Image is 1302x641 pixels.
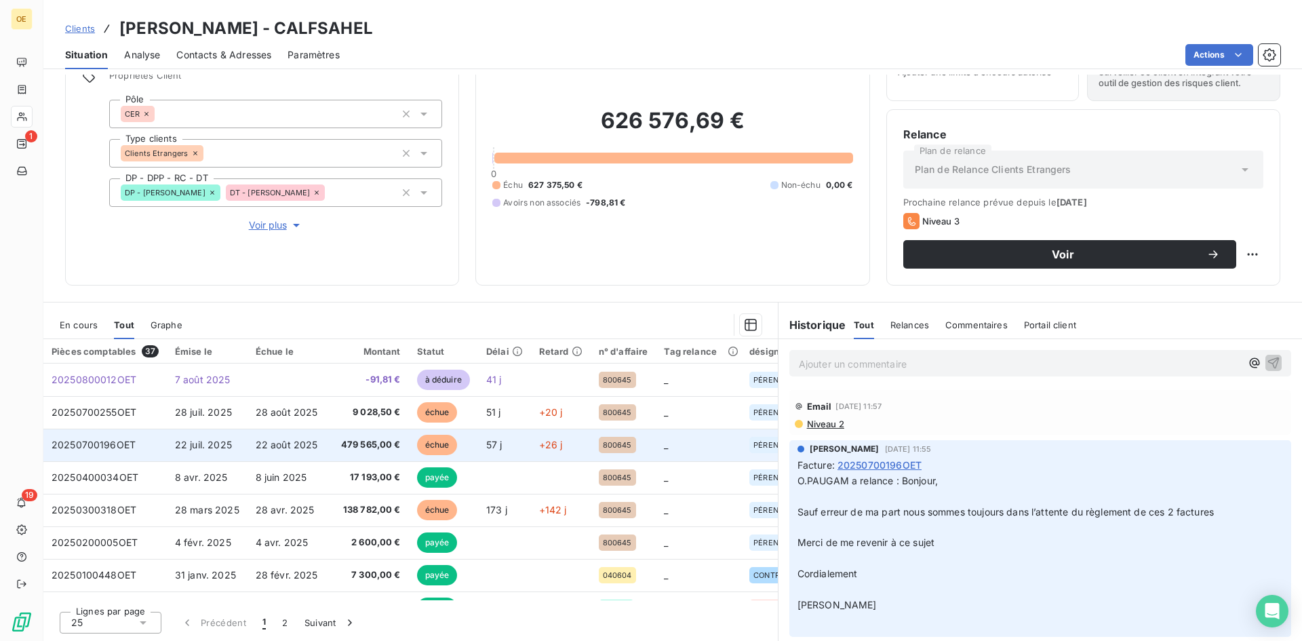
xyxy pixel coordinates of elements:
img: Logo LeanPay [11,611,33,633]
span: PÉRENNISATION USINES EXISTANTES [753,473,813,482]
div: OE [11,8,33,30]
span: 51 j [486,406,501,418]
span: 8 juin 2025 [256,471,307,483]
span: En cours [60,319,98,330]
span: 173 j [486,504,507,516]
span: 20250700196OET [52,439,136,450]
span: PÉRENNISATION USINES EXISTANTES [753,376,813,384]
span: Relances [890,319,929,330]
span: CER [125,110,140,118]
button: 2 [274,608,296,637]
span: Avoirs non associés [503,197,580,209]
span: 800645 [603,506,632,514]
span: 7 300,00 € [334,568,401,582]
span: PÉRENNISATION USINES EXISTANTES [753,441,813,449]
span: 20250700196OET [837,458,922,472]
span: 28 mars 2025 [175,504,239,516]
span: 8 avr. 2025 [175,471,228,483]
span: 800645 [603,441,632,449]
div: Pièces comptables [52,345,159,357]
span: Graphe [151,319,182,330]
span: 20250700255OET [52,406,136,418]
span: 25 [71,616,83,629]
span: Clients [65,23,95,34]
span: [PERSON_NAME] [797,599,877,610]
div: Montant [334,346,401,357]
span: Sauf erreur de ma part nous sommes toujours dans l’attente du règlement de ces 2 factures [797,506,1214,518]
div: Émise le [175,346,239,357]
button: Voir [903,240,1236,269]
span: 17 193,00 € [334,471,401,484]
span: -91,81 € [334,373,401,387]
span: Paramètres [288,48,340,62]
span: 20250400034OET [52,471,138,483]
span: Portail client [1024,319,1076,330]
span: 28 févr. 2025 [256,569,318,581]
span: PÉRENNISATION USINES EXISTANTES [753,539,813,547]
span: 800645 [603,408,632,416]
span: Voir [920,249,1206,260]
span: CONTRAT ASSISTANCE 2024 7J7 -80H - 95€ [753,571,813,579]
span: 1 [262,616,266,629]
span: _ [664,374,668,385]
span: 37 [142,345,159,357]
div: désignation [749,346,817,357]
span: Email [807,401,832,412]
span: 20250300318OET [52,504,136,516]
span: échue [417,402,458,423]
div: Délai [486,346,523,357]
button: 1 [254,608,274,637]
span: payée [417,565,458,585]
span: Niveau 3 [922,216,960,227]
span: _ [664,504,668,516]
span: Merci de me revenir à ce sujet [797,537,935,548]
button: Précédent [172,608,254,637]
span: PÉRENNISATION USINES EXISTANTES [753,506,813,514]
span: -798,81 € [586,197,625,209]
span: 0 [491,168,496,179]
span: 28 août 2025 [256,406,318,418]
span: 41 j [486,374,502,385]
span: 627 375,50 € [528,179,583,191]
div: n° d'affaire [599,346,648,357]
span: 57 j [486,439,502,450]
span: O.PAUGAM a relance : Bonjour, [797,475,938,486]
span: 7 août 2025 [175,374,231,385]
a: Clients [65,22,95,35]
span: 28 avr. 2025 [256,504,315,516]
span: 22 août 2025 [256,439,318,450]
span: 800645 [603,376,632,384]
span: Propriétés Client [109,70,442,89]
span: échue [417,435,458,455]
span: 4 avr. 2025 [256,537,309,548]
span: _ [664,537,668,548]
span: [DATE] 11:57 [835,402,882,410]
span: Contacts & Adresses [176,48,271,62]
span: +26 j [539,439,563,450]
span: Analyse [124,48,160,62]
span: payée [417,532,458,553]
span: Surveiller ce client en intégrant votre outil de gestion des risques client. [1099,66,1269,88]
span: 31 janv. 2025 [175,569,236,581]
div: Tag relance [664,346,733,357]
span: échue [417,500,458,520]
input: Ajouter une valeur [325,187,336,199]
span: 22 juil. 2025 [175,439,232,450]
span: DP - [PERSON_NAME] [125,189,205,197]
span: PÉRENNISATION USINES EXISTANTES [753,408,813,416]
span: [DATE] [1057,197,1087,208]
span: +20 j [539,406,563,418]
span: 20250800012OET [52,374,136,385]
span: _ [664,439,668,450]
span: Clients Etrangers [125,149,189,157]
div: Retard [539,346,583,357]
span: 2 600,00 € [334,536,401,549]
button: Actions [1185,44,1253,66]
span: Facture : [797,458,835,472]
span: 040604 [603,571,632,579]
span: 0,00 € [826,179,853,191]
span: [DATE] 11:55 [885,445,932,453]
h3: [PERSON_NAME] - CALFSAHEL [119,16,373,41]
span: 800645 [603,473,632,482]
span: payée [417,598,458,618]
